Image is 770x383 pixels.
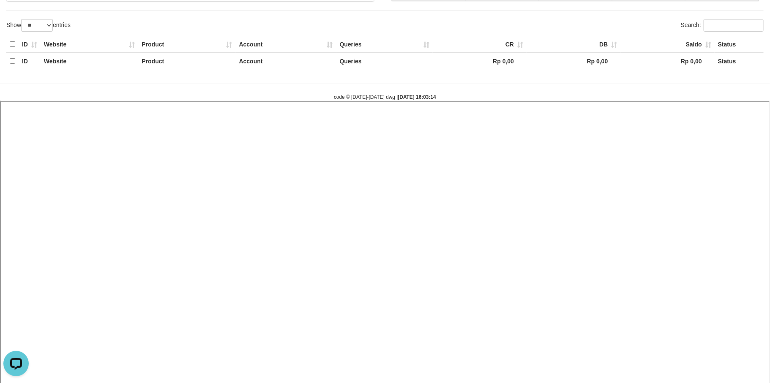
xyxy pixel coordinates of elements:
[621,36,715,53] th: Saldo
[704,19,764,32] input: Search:
[19,53,41,69] th: ID
[336,36,433,53] th: Queries
[236,36,336,53] th: Account
[6,19,71,32] label: Show entries
[336,53,433,69] th: Queries
[3,3,29,29] button: Open LiveChat chat widget
[41,53,139,69] th: Website
[398,94,436,100] strong: [DATE] 16:03:14
[138,53,235,69] th: Product
[527,53,620,69] th: Rp 0,00
[433,53,527,69] th: Rp 0,00
[433,36,527,53] th: CR
[236,53,336,69] th: Account
[41,36,139,53] th: Website
[138,36,235,53] th: Product
[715,53,764,69] th: Status
[621,53,715,69] th: Rp 0,00
[21,19,53,32] select: Showentries
[681,19,764,32] label: Search:
[19,36,41,53] th: ID
[715,36,764,53] th: Status
[527,36,620,53] th: DB
[334,94,436,100] small: code © [DATE]-[DATE] dwg |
